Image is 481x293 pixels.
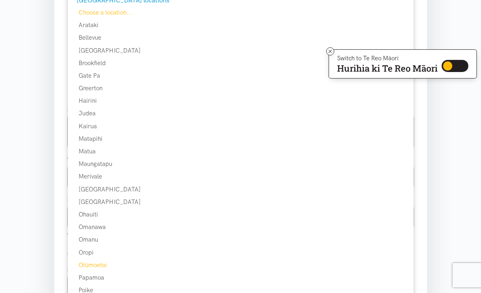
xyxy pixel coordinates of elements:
[68,273,414,282] div: Papamoa
[337,56,438,61] p: Switch to Te Reo Māori
[68,185,414,194] div: [GEOGRAPHIC_DATA]
[68,121,414,131] div: Kairua
[68,146,414,156] div: Matua
[68,222,414,232] div: Omanawa
[68,210,414,219] div: Ohauiti
[68,159,414,169] div: Maungatapu
[68,83,414,93] div: Greerton
[68,20,414,30] div: Arataki
[68,248,414,257] div: Oropi
[68,46,414,55] div: [GEOGRAPHIC_DATA]
[68,134,414,144] div: Matapihi
[68,197,414,207] div: [GEOGRAPHIC_DATA]
[68,33,414,42] div: Bellevue
[68,96,414,106] div: Hairini
[68,108,414,118] div: Judea
[68,235,414,244] div: Omanu
[68,260,414,270] div: Otūmoetai
[337,65,438,72] p: Hurihia ki Te Reo Māori
[68,172,414,181] div: Merivale
[68,8,414,17] div: Choose a location...
[68,58,414,68] div: Brookfield
[68,71,414,81] div: Gate Pa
